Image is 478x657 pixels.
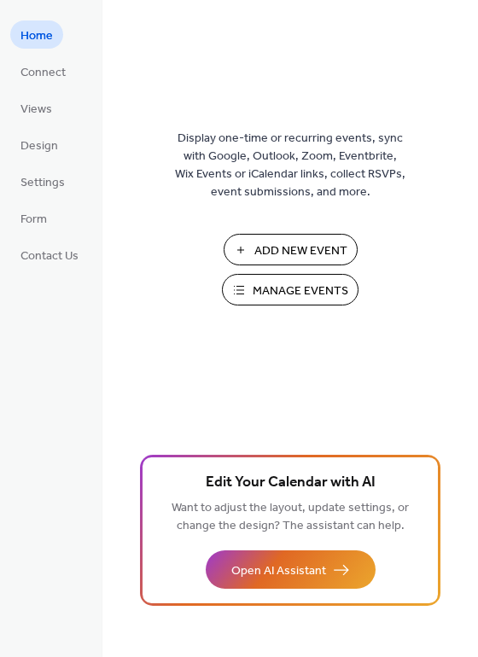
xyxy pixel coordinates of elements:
span: Add New Event [254,242,347,260]
button: Open AI Assistant [206,550,376,589]
a: Connect [10,57,76,85]
span: Display one-time or recurring events, sync with Google, Outlook, Zoom, Eventbrite, Wix Events or ... [175,130,405,201]
span: Settings [20,174,65,192]
span: Design [20,137,58,155]
a: Contact Us [10,241,89,269]
a: Home [10,20,63,49]
button: Manage Events [222,274,358,305]
span: Contact Us [20,247,79,265]
a: Form [10,204,57,232]
span: Views [20,101,52,119]
a: Settings [10,167,75,195]
span: Form [20,211,47,229]
button: Add New Event [224,234,358,265]
span: Connect [20,64,66,82]
span: Want to adjust the layout, update settings, or change the design? The assistant can help. [172,497,409,538]
span: Home [20,27,53,45]
span: Manage Events [253,282,348,300]
span: Open AI Assistant [231,562,326,580]
a: Views [10,94,62,122]
span: Edit Your Calendar with AI [206,471,376,495]
a: Design [10,131,68,159]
